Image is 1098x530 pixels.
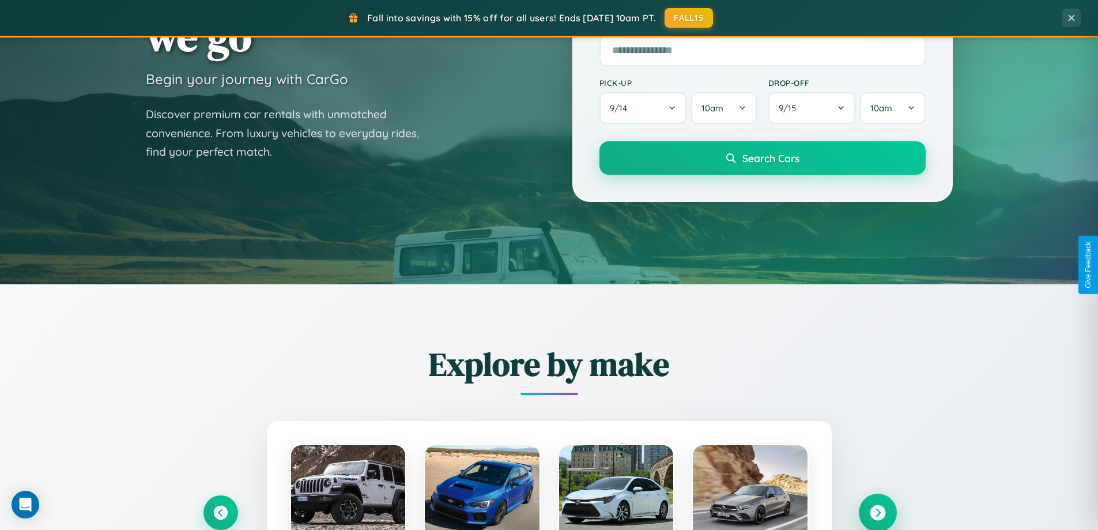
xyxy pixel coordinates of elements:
[599,92,687,124] button: 9/14
[1084,242,1092,288] div: Give Feedback
[610,103,633,114] span: 9 / 14
[599,78,757,88] label: Pick-up
[691,92,756,124] button: 10am
[779,103,802,114] span: 9 / 15
[768,92,856,124] button: 9/15
[367,12,656,24] span: Fall into savings with 15% off for all users! Ends [DATE] 10am PT.
[860,92,925,124] button: 10am
[146,70,348,88] h3: Begin your journey with CarGo
[599,141,926,175] button: Search Cars
[203,342,895,386] h2: Explore by make
[742,152,799,164] span: Search Cars
[12,491,39,518] div: Open Intercom Messenger
[701,103,723,114] span: 10am
[870,103,892,114] span: 10am
[665,8,713,28] button: FALL15
[146,105,434,161] p: Discover premium car rentals with unmatched convenience. From luxury vehicles to everyday rides, ...
[768,78,926,88] label: Drop-off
